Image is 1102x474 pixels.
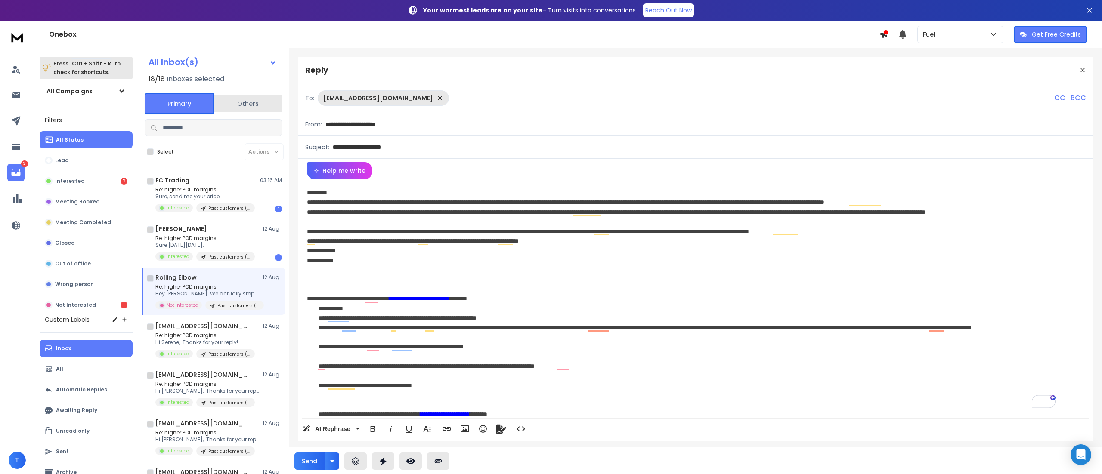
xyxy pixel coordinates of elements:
[263,420,282,427] p: 12 Aug
[21,160,28,167] p: 3
[40,443,133,460] button: Sent
[1032,30,1081,39] p: Get Free Credits
[157,148,174,155] label: Select
[155,273,197,282] h1: Rolling Elbow
[305,64,328,76] p: Reply
[56,448,69,455] p: Sent
[155,186,255,193] p: Re: higher POD margins
[383,420,399,437] button: Italic (Ctrl+I)
[167,302,198,308] p: Not Interested
[1014,26,1087,43] button: Get Free Credits
[208,351,250,357] p: Past customers (Fuel)
[53,59,121,77] p: Press to check for shortcuts.
[323,94,433,102] p: [EMAIL_ADDRESS][DOMAIN_NAME]
[439,420,455,437] button: Insert Link (Ctrl+K)
[9,452,26,469] button: T
[643,3,694,17] a: Reach Out Now
[305,143,329,151] p: Subject:
[167,399,189,406] p: Interested
[40,83,133,100] button: All Campaigns
[40,255,133,272] button: Out of office
[40,193,133,210] button: Meeting Booked
[55,219,111,226] p: Meeting Completed
[263,274,282,281] p: 12 Aug
[155,381,259,388] p: Re: higher POD margins
[55,178,85,185] p: Interested
[40,360,133,378] button: All
[55,198,100,205] p: Meeting Booked
[40,234,133,252] button: Closed
[155,193,255,200] p: Sure, send me your price
[294,452,325,470] button: Send
[645,6,692,15] p: Reach Out Now
[167,351,189,357] p: Interested
[40,114,133,126] h3: Filters
[214,94,282,113] button: Others
[167,253,189,260] p: Interested
[208,448,250,455] p: Past customers (Fuel)
[301,420,361,437] button: AI Rephrase
[208,205,250,212] p: Past customers (Fuel)
[155,419,250,428] h1: [EMAIL_ADDRESS][DOMAIN_NAME]
[142,53,284,71] button: All Inbox(s)
[275,206,282,212] div: 1
[305,120,322,129] p: From:
[155,242,255,249] p: Sure [DATE][DATE],
[45,315,90,324] h3: Custom Labels
[40,422,133,440] button: Unread only
[457,420,473,437] button: Insert Image (Ctrl+P)
[121,178,127,185] div: 2
[40,276,133,293] button: Wrong person
[40,381,133,398] button: Automatic Replies
[167,74,224,84] h3: Inboxes selected
[71,58,112,68] span: Ctrl + Shift + k
[155,388,259,394] p: Hi [PERSON_NAME], Thanks for your reply!
[40,152,133,169] button: Lead
[155,339,255,346] p: Hi Serene, Thanks for your reply!
[56,407,97,414] p: Awaiting Reply
[40,172,133,190] button: Interested2
[423,6,636,15] p: – Turn visits into conversations
[493,420,509,437] button: Signature
[55,260,91,267] p: Out of office
[923,30,939,39] p: Fuel
[40,296,133,314] button: Not Interested1
[423,6,542,15] strong: Your warmest leads are on your site
[155,436,259,443] p: Hi [PERSON_NAME], Thanks for your reply!
[260,177,282,184] p: 03:16 AM
[55,302,96,308] p: Not Interested
[56,428,90,434] p: Unread only
[40,131,133,148] button: All Status
[7,164,25,181] a: 3
[217,302,259,309] p: Past customers (Fuel)
[40,402,133,419] button: Awaiting Reply
[155,290,259,297] p: Hey [PERSON_NAME]. We actually stopped
[155,283,259,290] p: Re: higher POD margins
[275,254,282,261] div: 1
[55,157,69,164] p: Lead
[307,162,372,179] button: Help me write
[313,425,352,433] span: AI Rephrase
[1071,93,1086,103] p: BCC
[155,332,255,339] p: Re: higher POD margins
[149,74,165,84] span: 18 / 18
[121,302,127,308] div: 1
[40,340,133,357] button: Inbox
[1054,93,1065,103] p: CC
[40,214,133,231] button: Meeting Completed
[263,225,282,232] p: 12 Aug
[208,400,250,406] p: Past customers (Fuel)
[56,345,71,352] p: Inbox
[49,29,879,40] h1: Onebox
[46,87,93,95] h1: All Campaigns
[513,420,529,437] button: Code View
[155,176,189,185] h1: EC Trading
[155,322,250,330] h1: [EMAIL_ADDRESS][DOMAIN_NAME]
[208,254,250,260] p: Past customers (Fuel)
[55,281,94,288] p: Wrong person
[56,386,107,393] p: Automatic Replies
[155,370,250,379] h1: [EMAIL_ADDRESS][DOMAIN_NAME]
[263,371,282,378] p: 12 Aug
